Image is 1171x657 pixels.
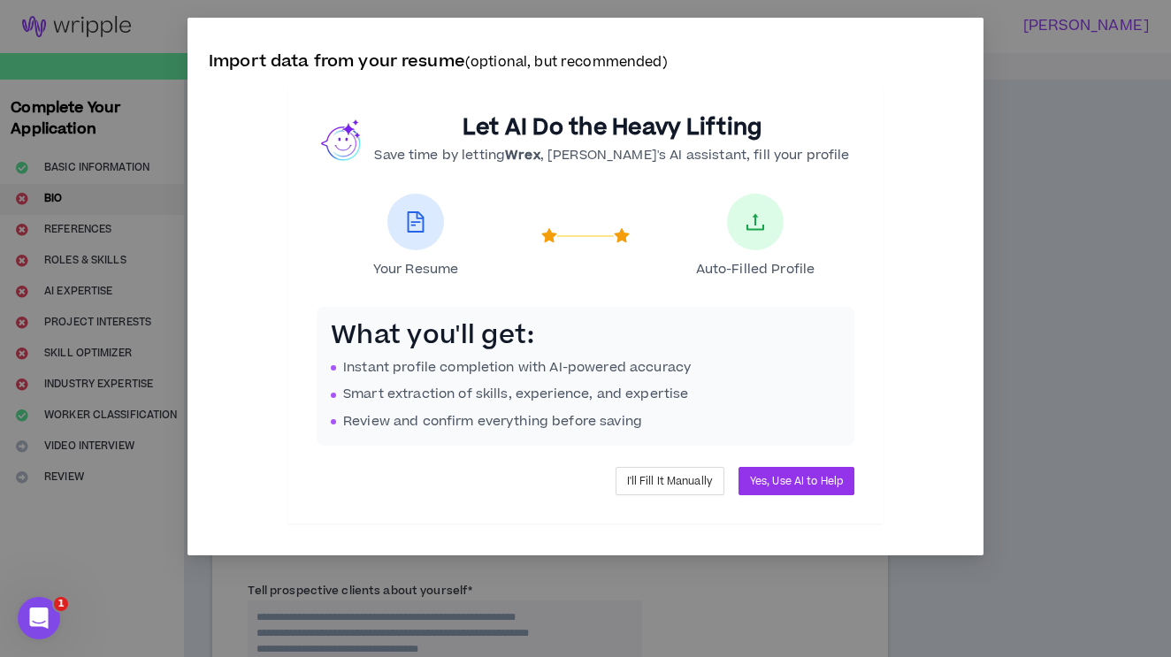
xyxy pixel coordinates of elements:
b: Wrex [505,146,540,164]
span: 1 [54,597,68,611]
h2: Let AI Do the Heavy Lifting [374,114,849,142]
button: Yes, Use AI to Help [739,467,854,495]
span: upload [745,211,766,233]
span: I'll Fill It Manually [627,473,713,490]
p: Save time by letting , [PERSON_NAME]'s AI assistant, fill your profile [374,146,849,165]
span: Your Resume [373,261,459,279]
button: Close [936,18,983,65]
li: Smart extraction of skills, experience, and expertise [331,385,840,404]
span: file-text [405,211,426,233]
h3: What you'll get: [331,321,840,351]
p: Import data from your resume [209,50,962,75]
small: (optional, but recommended) [465,53,668,72]
iframe: Intercom live chat [18,597,60,639]
span: star [541,228,557,244]
span: star [614,228,630,244]
span: Yes, Use AI to Help [750,473,843,490]
li: Review and confirm everything before saving [331,412,840,432]
li: Instant profile completion with AI-powered accuracy [331,358,840,378]
img: wrex.png [321,118,364,161]
button: I'll Fill It Manually [616,467,724,495]
span: Auto-Filled Profile [696,261,815,279]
